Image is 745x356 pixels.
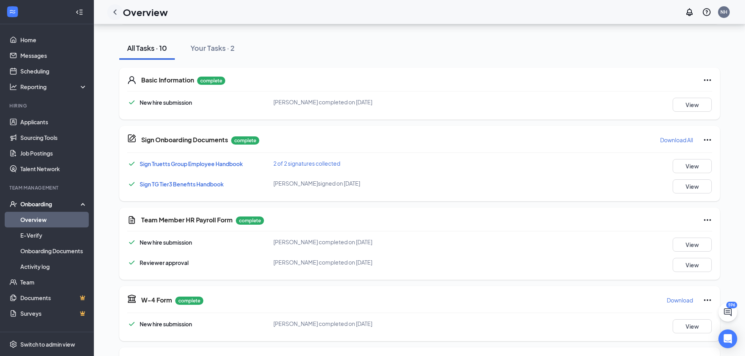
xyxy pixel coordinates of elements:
button: Download All [660,134,693,146]
svg: Analysis [9,83,17,91]
p: complete [231,136,259,145]
span: [PERSON_NAME] completed on [DATE] [273,98,372,106]
span: [PERSON_NAME] completed on [DATE] [273,238,372,245]
svg: CompanyDocumentIcon [127,134,136,143]
svg: Ellipses [703,135,712,145]
a: Messages [20,48,87,63]
button: View [673,319,712,333]
svg: Checkmark [127,238,136,247]
p: complete [175,297,203,305]
svg: Ellipses [703,215,712,225]
svg: Checkmark [127,159,136,168]
svg: Ellipses [703,295,712,305]
h5: Team Member HR Payroll Form [141,216,233,224]
svg: UserCheck [9,200,17,208]
h1: Overview [123,5,168,19]
a: DocumentsCrown [20,290,87,306]
svg: Checkmark [127,258,136,267]
svg: Collapse [75,8,83,16]
svg: Checkmark [127,98,136,107]
svg: ChatActive [723,308,732,317]
span: New hire submission [140,99,192,106]
svg: TaxGovernmentIcon [127,294,136,303]
span: [PERSON_NAME] completed on [DATE] [273,259,372,266]
svg: User [127,75,136,85]
div: 596 [726,302,737,308]
div: Switch to admin view [20,340,75,348]
button: Download [666,294,693,306]
svg: Notifications [685,7,694,17]
svg: ChevronLeft [110,7,120,17]
svg: Checkmark [127,179,136,189]
svg: WorkstreamLogo [9,8,16,16]
svg: QuestionInfo [702,7,711,17]
a: Activity log [20,259,87,274]
a: Sign Truetts Group Employee Handbook [140,160,243,167]
p: complete [197,77,225,85]
span: New hire submission [140,239,192,246]
div: Your Tasks · 2 [190,43,235,53]
svg: CustomFormIcon [127,215,136,225]
div: NH [720,9,727,15]
h5: Sign Onboarding Documents [141,136,228,144]
h5: Basic Information [141,76,194,84]
a: Sourcing Tools [20,130,87,145]
span: Reviewer approval [140,259,188,266]
button: View [673,258,712,272]
a: Scheduling [20,63,87,79]
a: Onboarding Documents [20,243,87,259]
span: 2 of 2 signatures collected [273,160,340,167]
svg: Ellipses [703,75,712,85]
svg: Checkmark [127,319,136,329]
button: View [673,159,712,173]
div: Hiring [9,102,86,109]
svg: Settings [9,340,17,348]
a: Team [20,274,87,290]
a: Talent Network [20,161,87,177]
a: Overview [20,212,87,227]
div: Open Intercom Messenger [718,329,737,348]
a: Job Postings [20,145,87,161]
div: Team Management [9,184,86,191]
div: All Tasks · 10 [127,43,167,53]
div: Reporting [20,83,88,91]
div: Onboarding [20,200,81,208]
a: E-Verify [20,227,87,243]
span: New hire submission [140,320,192,327]
div: [PERSON_NAME] signed on [DATE] [273,179,469,187]
button: View [673,238,712,252]
a: Home [20,32,87,48]
a: SurveysCrown [20,306,87,321]
a: Sign TG Tier3 Benefits Handbook [140,181,224,188]
p: complete [236,216,264,225]
span: [PERSON_NAME] completed on [DATE] [273,320,372,327]
a: Applicants [20,114,87,130]
p: Download All [660,136,693,144]
p: Download [667,296,693,304]
h5: W-4 Form [141,296,172,304]
button: ChatActive [718,303,737,322]
button: View [673,179,712,193]
button: View [673,98,712,112]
